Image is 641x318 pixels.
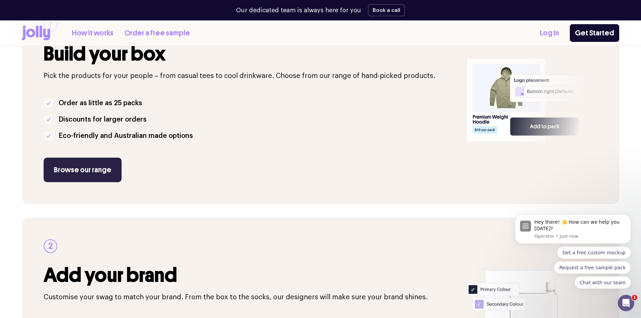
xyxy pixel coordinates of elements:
[236,6,361,15] p: Our dedicated team is always here for you
[124,28,190,39] a: Order a free sample
[59,114,146,125] p: Discounts for larger orders
[540,28,559,39] a: Log In
[44,70,458,81] p: Pick the products for your people – from casual tees to cool drinkware. Choose from our range of ...
[632,295,637,300] span: 1
[570,24,619,42] a: Get Started
[505,162,641,300] iframe: Intercom notifications message
[44,292,458,303] p: Customise your swag to match your brand. From the box to the socks, our designers will make sure ...
[44,43,458,65] h3: Build your box
[44,239,57,253] div: 2
[44,264,458,286] h3: Add your brand
[59,130,193,141] p: Eco-friendly and Australian made options
[368,4,405,16] button: Book a call
[618,295,634,311] iframe: Intercom live chat
[44,158,122,182] a: Browse our range
[59,98,142,109] p: Order as little as 25 packs
[72,28,113,39] a: How it works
